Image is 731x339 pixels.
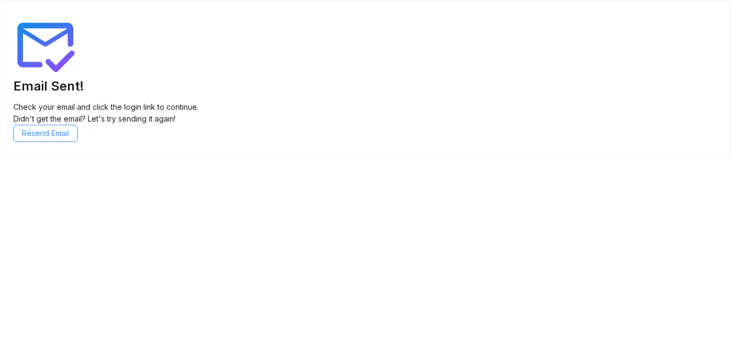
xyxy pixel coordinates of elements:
span: Didn't get the email? [13,114,86,123]
h3: Email Sent! [13,78,718,95]
span: Let's try sending it again! [86,114,176,123]
span: Check your email and click the login link to continue. [13,102,199,111]
span: Resend Email [22,127,69,139]
button: Resend Email [13,125,78,142]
